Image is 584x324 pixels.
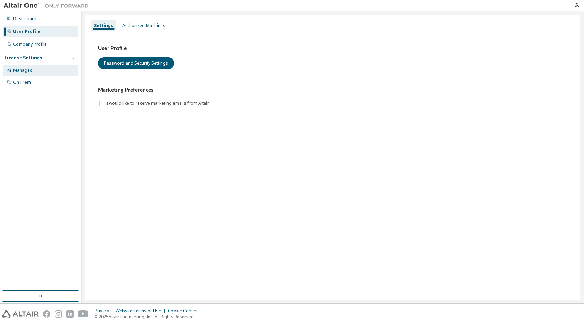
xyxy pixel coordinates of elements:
[78,310,88,318] img: youtube.svg
[66,310,74,318] img: linkedin.svg
[98,45,568,52] h3: User Profile
[4,2,92,9] img: Altair One
[43,310,50,318] img: facebook.svg
[94,23,113,28] div: Settings
[106,99,210,108] label: I would like to receive marketing emails from Altair
[116,308,168,314] div: Website Terms of Use
[13,29,40,34] div: User Profile
[5,55,42,61] div: License Settings
[122,23,165,28] div: Authorized Machines
[13,16,37,22] div: Dashboard
[98,86,568,93] h3: Marketing Preferences
[168,308,204,314] div: Cookie Consent
[13,67,33,73] div: Managed
[2,310,39,318] img: altair_logo.svg
[13,80,31,85] div: On Prem
[95,314,204,320] p: © 2025 Altair Engineering, Inc. All Rights Reserved.
[98,57,174,69] button: Password and Security Settings
[55,310,62,318] img: instagram.svg
[13,42,47,47] div: Company Profile
[95,308,116,314] div: Privacy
